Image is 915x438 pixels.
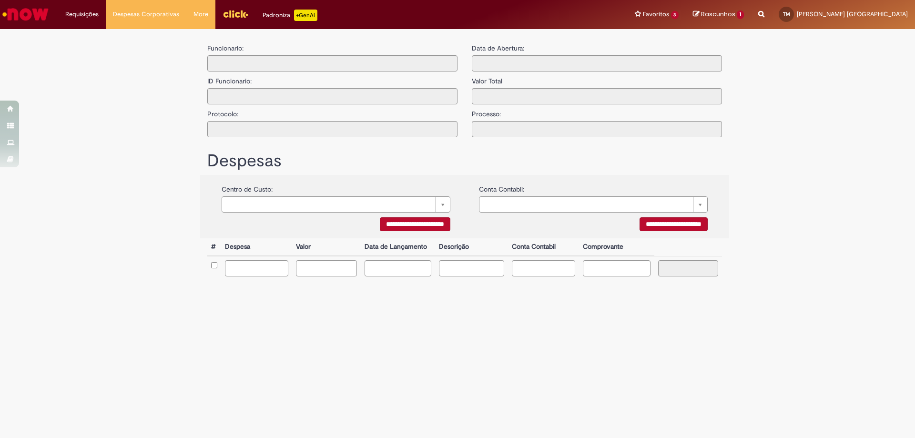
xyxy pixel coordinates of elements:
[292,238,360,256] th: Valor
[207,238,221,256] th: #
[221,238,292,256] th: Despesa
[263,10,317,21] div: Padroniza
[294,10,317,21] p: +GenAi
[113,10,179,19] span: Despesas Corporativas
[579,238,655,256] th: Comprovante
[737,10,744,19] span: 1
[207,43,244,53] label: Funcionario:
[693,10,744,19] a: Rascunhos
[435,238,508,256] th: Descrição
[1,5,50,24] img: ServiceNow
[508,238,579,256] th: Conta Contabil
[472,43,524,53] label: Data de Abertura:
[207,71,252,86] label: ID Funcionario:
[222,180,273,194] label: Centro de Custo:
[643,10,669,19] span: Favoritos
[223,7,248,21] img: click_logo_yellow_360x200.png
[222,196,450,213] a: Limpar campo {0}
[472,104,501,119] label: Processo:
[65,10,99,19] span: Requisições
[701,10,735,19] span: Rascunhos
[207,104,238,119] label: Protocolo:
[193,10,208,19] span: More
[479,180,524,194] label: Conta Contabil:
[797,10,908,18] span: [PERSON_NAME] [GEOGRAPHIC_DATA]
[207,152,722,171] h1: Despesas
[472,71,502,86] label: Valor Total
[783,11,790,17] span: TM
[671,11,679,19] span: 3
[479,196,708,213] a: Limpar campo {0}
[361,238,436,256] th: Data de Lançamento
